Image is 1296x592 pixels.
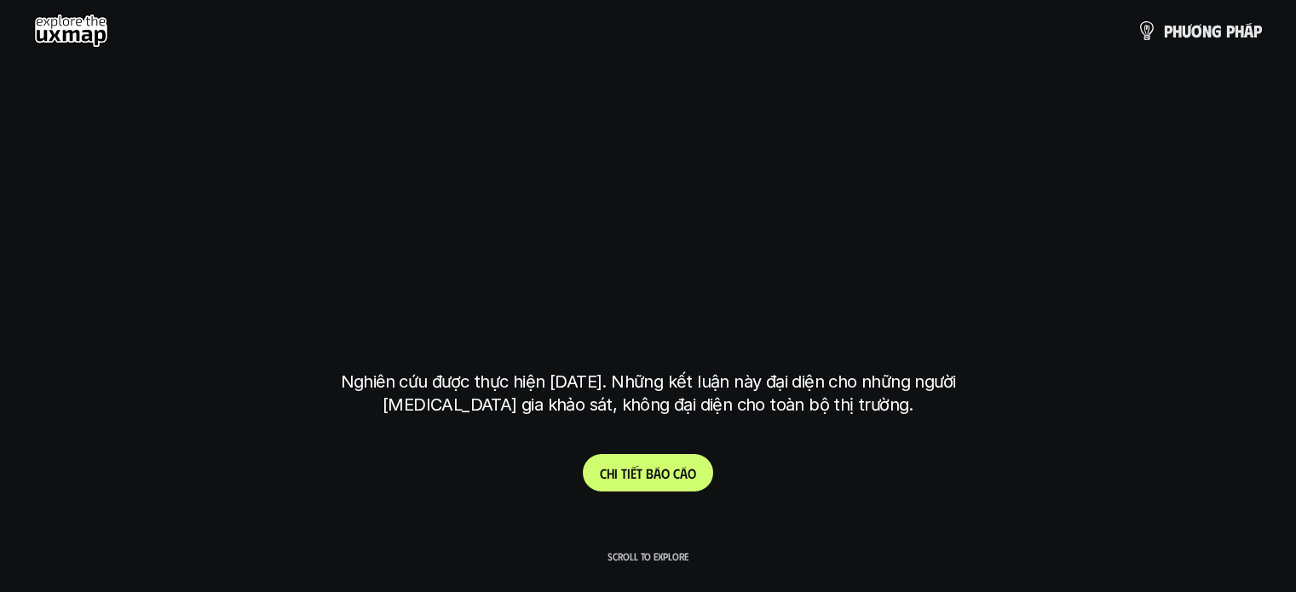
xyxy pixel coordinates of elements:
span: h [1172,21,1182,40]
h1: phạm vi công việc của [337,127,959,198]
span: t [621,465,627,481]
span: t [636,465,642,481]
a: Chitiếtbáocáo [583,454,713,491]
h1: tại [GEOGRAPHIC_DATA] [344,262,952,333]
span: c [673,465,680,481]
span: C [600,465,607,481]
span: o [688,465,696,481]
span: o [661,465,670,481]
h6: Kết quả nghiên cứu [590,90,719,110]
span: á [680,465,688,481]
p: Nghiên cứu được thực hiện [DATE]. Những kết luận này đại diện cho những người [MEDICAL_DATA] gia ... [329,371,968,417]
span: h [1235,21,1244,40]
span: á [1244,21,1253,40]
span: p [1226,21,1235,40]
span: b [646,465,654,481]
span: g [1212,21,1222,40]
span: p [1164,21,1172,40]
span: i [627,465,631,481]
span: i [614,465,618,481]
span: ơ [1191,21,1202,40]
span: p [1253,21,1262,40]
p: Scroll to explore [608,550,688,562]
span: á [654,465,661,481]
span: h [607,465,614,481]
span: ư [1182,21,1191,40]
a: phươngpháp [1137,14,1262,48]
span: ế [631,465,636,481]
span: n [1202,21,1212,40]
